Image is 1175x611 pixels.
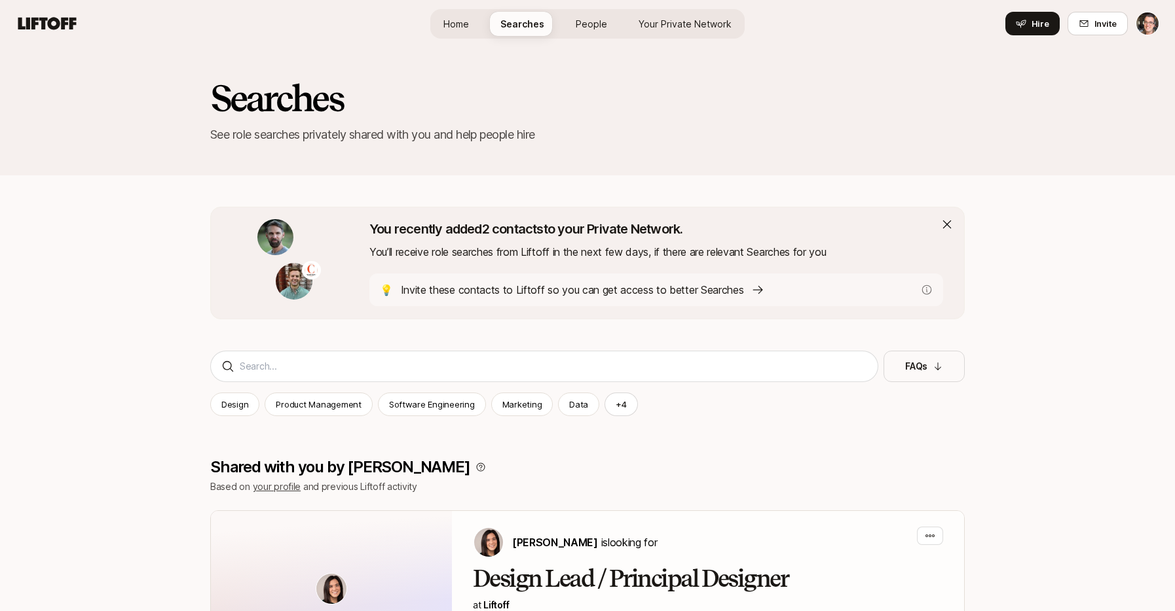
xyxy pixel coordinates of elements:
[1005,12,1060,35] button: Hire
[490,12,555,36] a: Searches
[500,17,544,31] span: Searches
[443,17,469,31] span: Home
[1032,17,1049,30] span: Hire
[565,12,618,36] a: People
[433,12,479,36] a: Home
[305,264,318,277] img: Crowdpac logo
[253,481,301,492] a: your profile
[483,599,509,610] a: Liftoff
[276,398,361,411] p: Product Management
[221,398,248,411] p: Design
[1136,12,1159,35] img: Eric Smith
[512,534,657,551] p: is looking for
[605,393,638,416] button: +4
[628,12,742,36] a: Your Private Network
[569,398,588,411] p: Data
[1068,12,1128,35] button: Invite
[380,281,393,298] p: 💡
[1094,17,1117,30] span: Invite
[884,351,965,382] button: FAQs
[210,126,965,144] p: See role searches privately shared with you and help people hire
[210,79,965,118] h2: Searches
[240,358,867,374] input: Search...
[905,358,927,374] p: FAQs
[473,566,943,592] h2: Design Lead / Principal Designer
[1136,12,1159,35] button: Eric Smith
[474,528,503,557] img: Eleanor Morgan
[210,479,965,495] p: Based on and previous Liftoff activity
[576,17,607,31] span: People
[316,574,346,604] img: avatar-url
[389,398,475,411] p: Software Engineering
[276,263,312,300] img: 1754926529848
[401,281,744,298] p: Invite these contacts to Liftoff so you can get access to better Searches
[502,398,542,411] p: Marketing
[210,458,470,476] p: Shared with you by [PERSON_NAME]
[512,536,598,549] span: [PERSON_NAME]
[639,17,732,31] span: Your Private Network
[369,243,943,260] p: You’ll receive role searches from Liftoff in the next few days, if there are relevant Searches fo...
[257,219,294,256] img: 1708355645666
[369,220,943,238] p: You recently added 2 contacts to your Private Network.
